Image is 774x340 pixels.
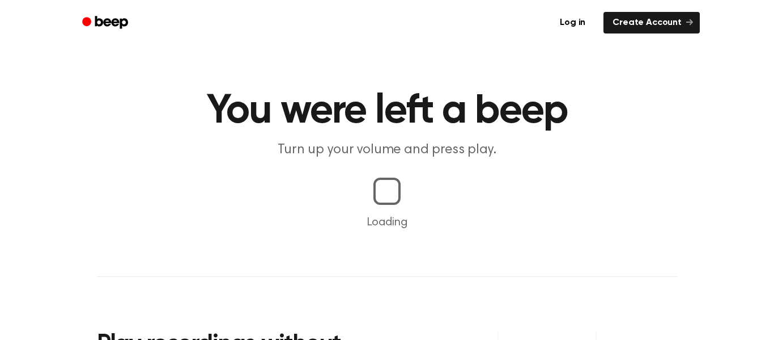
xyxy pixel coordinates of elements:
[603,12,700,33] a: Create Account
[74,12,138,34] a: Beep
[169,141,605,159] p: Turn up your volume and press play.
[97,91,677,132] h1: You were left a beep
[14,214,760,231] p: Loading
[548,10,597,36] a: Log in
